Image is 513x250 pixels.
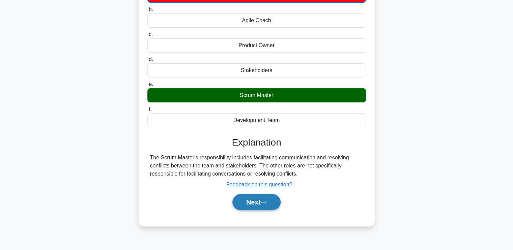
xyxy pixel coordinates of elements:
[149,31,153,37] span: c.
[147,38,366,53] div: Product Owner
[147,13,366,28] div: Agile Coach
[147,88,366,102] div: Scrum Master
[149,81,153,87] span: e.
[149,106,152,112] span: f.
[149,6,153,12] span: b.
[226,182,292,187] a: Feedback on this question?
[147,113,366,127] div: Development Team
[232,194,281,210] button: Next
[147,63,366,77] div: Stakeholders
[149,56,153,62] span: d.
[151,137,362,148] h3: Explanation
[150,154,363,178] div: The Scrum Master's responsibility includes facilitating communication and resolving conflicts bet...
